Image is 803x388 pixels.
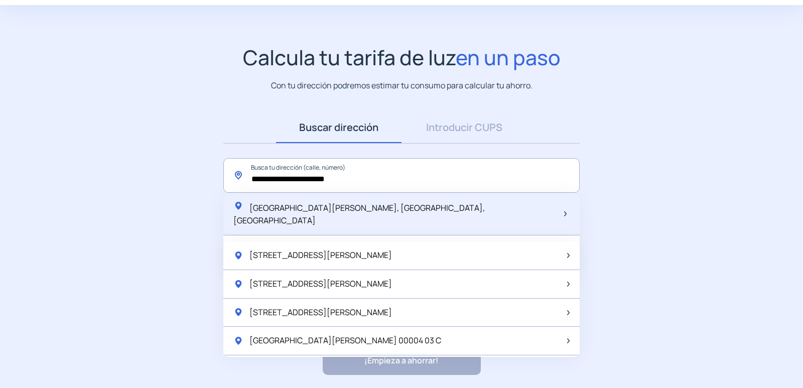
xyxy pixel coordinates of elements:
[271,79,532,92] p: Con tu dirección podremos estimar tu consumo para calcular tu ahorro.
[233,201,243,211] img: location-pin-green.svg
[249,334,441,347] span: [GEOGRAPHIC_DATA][PERSON_NAME] 00004 03 C
[233,336,243,346] img: location-pin-green.svg
[249,278,392,291] span: [STREET_ADDRESS][PERSON_NAME]
[276,112,401,143] a: Buscar dirección
[233,307,243,317] img: location-pin-green.svg
[567,310,570,315] img: arrow-next-item.svg
[567,282,570,287] img: arrow-next-item.svg
[249,249,392,262] span: [STREET_ADDRESS][PERSON_NAME]
[243,45,561,70] h1: Calcula tu tarifa de luz
[249,306,392,319] span: [STREET_ADDRESS][PERSON_NAME]
[233,279,243,289] img: location-pin-green.svg
[567,338,570,343] img: arrow-next-item.svg
[456,43,561,71] span: en un paso
[233,250,243,261] img: location-pin-green.svg
[233,202,485,226] span: [GEOGRAPHIC_DATA][PERSON_NAME], [GEOGRAPHIC_DATA], [GEOGRAPHIC_DATA]
[564,211,567,216] img: arrow-next-item.svg
[567,253,570,258] img: arrow-next-item.svg
[401,112,527,143] a: Introducir CUPS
